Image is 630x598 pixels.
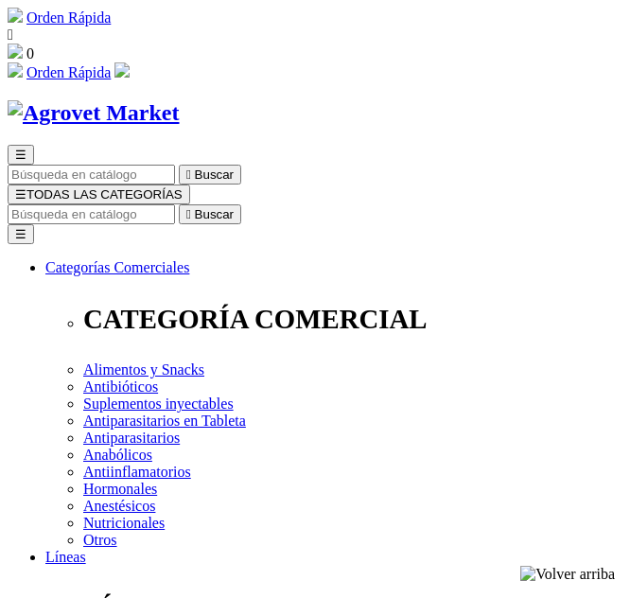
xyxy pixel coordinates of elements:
[83,498,155,514] a: Anestésicos
[520,566,615,583] img: Volver arriba
[83,304,622,335] p: CATEGORÍA COMERCIAL
[83,515,165,531] a: Nutricionales
[8,44,23,59] img: shopping-bag.svg
[83,396,234,412] a: Suplementos inyectables
[186,207,191,221] i: 
[83,413,246,429] a: Antiparasitarios en Tableta
[83,464,191,480] a: Antiinflamatorios
[83,430,180,446] a: Antiparasitarios
[195,167,234,182] span: Buscar
[8,100,180,126] img: Agrovet Market
[83,361,204,378] a: Alimentos y Snacks
[8,8,23,23] img: shopping-cart.svg
[8,26,13,43] i: 
[26,45,34,62] span: 0
[8,145,34,165] button: ☰
[8,165,175,185] input: Buscar
[179,204,241,224] button:  Buscar
[8,224,34,244] button: ☰
[26,64,111,80] a: Orden Rápida
[45,259,189,275] a: Categorías Comerciales
[83,481,157,497] a: Hormonales
[179,165,241,185] button:  Buscar
[26,9,111,26] a: Orden Rápida
[8,185,190,204] button: ☰TODAS LAS CATEGORÍAS
[114,64,130,80] a: Acceda a su cuenta de cliente
[114,62,130,78] img: user.svg
[15,187,26,202] span: ☰
[15,148,26,162] span: ☰
[8,62,23,78] img: shopping-cart.svg
[195,207,234,221] span: Buscar
[83,378,158,395] a: Antibióticos
[45,549,86,565] a: Líneas
[83,447,152,463] a: Anabólicos
[186,167,191,182] i: 
[8,204,175,224] input: Buscar
[83,532,117,548] a: Otros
